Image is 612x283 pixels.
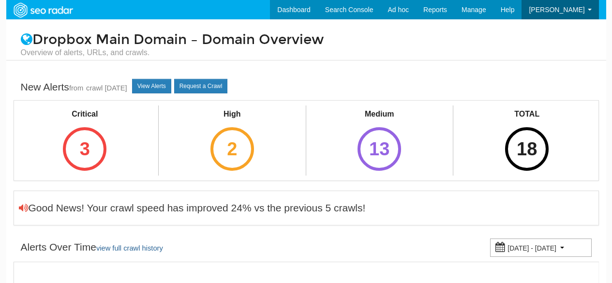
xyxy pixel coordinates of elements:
div: 18 [505,127,549,171]
div: 3 [63,127,106,171]
small: from [69,84,83,92]
div: 13 [358,127,401,171]
div: High [202,109,263,120]
img: SEORadar [10,1,76,19]
span: [PERSON_NAME] [529,6,584,14]
div: Alerts Over Time [21,240,163,255]
h1: Dropbox Main Domain – Domain Overview [14,32,599,58]
span: Reports [423,6,447,14]
div: Good News! Your crawl speed has improved 24% vs the previous 5 crawls! [19,201,366,215]
a: Request a Crawl [174,79,228,93]
a: view full crawl history [96,244,163,252]
a: View Alerts [132,79,171,93]
div: New Alerts [21,80,127,95]
small: Overview of alerts, URLs, and crawls. [21,47,592,58]
div: TOTAL [496,109,557,120]
div: 2 [210,127,254,171]
span: Manage [462,6,486,14]
span: Help [501,6,515,14]
small: [DATE] - [DATE] [508,244,556,252]
div: Critical [54,109,115,120]
a: crawl [DATE] [86,84,127,92]
span: Ad hoc [388,6,409,14]
div: Medium [349,109,410,120]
